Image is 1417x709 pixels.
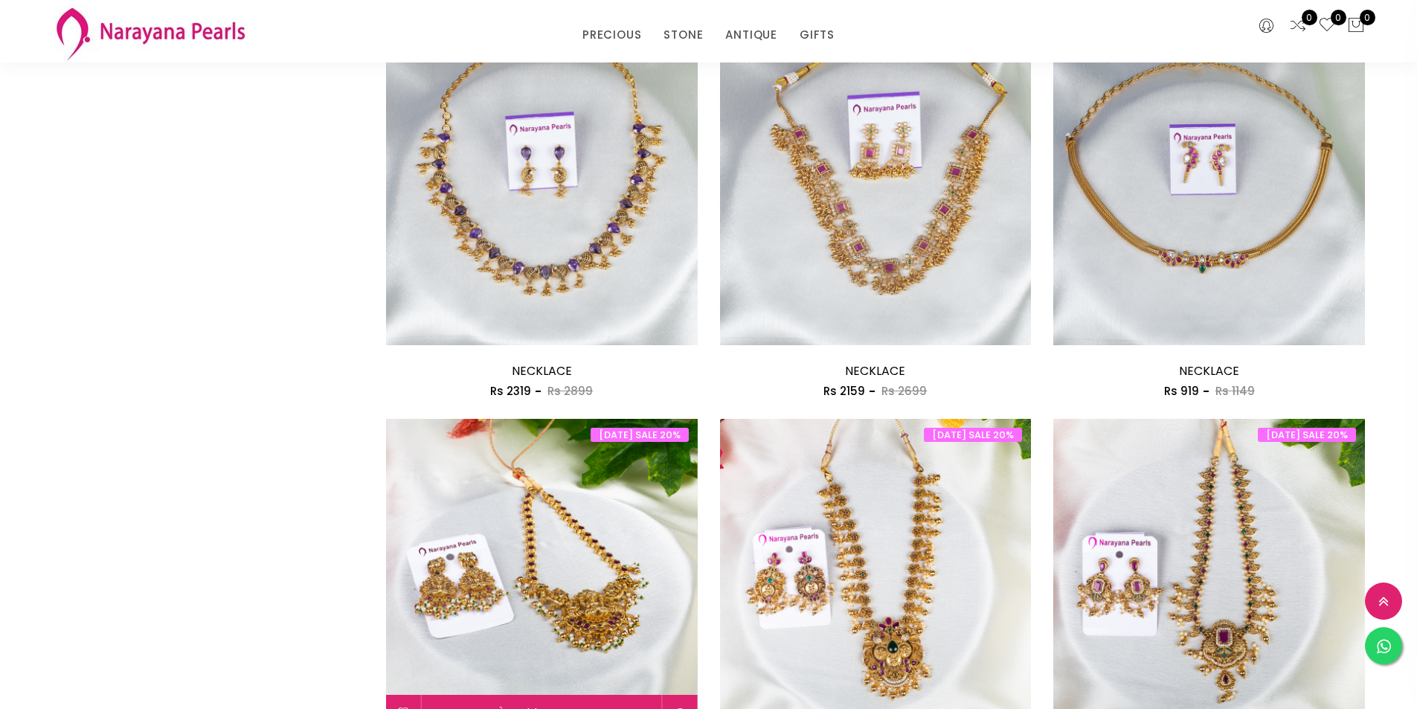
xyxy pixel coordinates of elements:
span: Rs 1149 [1215,383,1255,399]
span: 0 [1302,10,1317,25]
a: 0 [1289,16,1307,36]
span: Rs 2319 [490,383,531,399]
span: 0 [1331,10,1346,25]
span: 0 [1360,10,1375,25]
span: [DATE] SALE 20% [1258,428,1356,442]
span: Rs 919 [1164,383,1199,399]
button: 0 [1347,16,1365,36]
span: Rs 2699 [881,383,927,399]
span: Rs 2159 [823,383,865,399]
a: ANTIQUE [725,24,777,46]
a: NECKLACE [845,362,905,379]
span: Rs 2899 [547,383,593,399]
span: [DATE] SALE 20% [924,428,1022,442]
a: NECKLACE [1179,362,1239,379]
span: [DATE] SALE 20% [591,428,689,442]
a: GIFTS [800,24,835,46]
a: STONE [663,24,703,46]
a: 0 [1318,16,1336,36]
a: NECKLACE [512,362,572,379]
a: PRECIOUS [582,24,641,46]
